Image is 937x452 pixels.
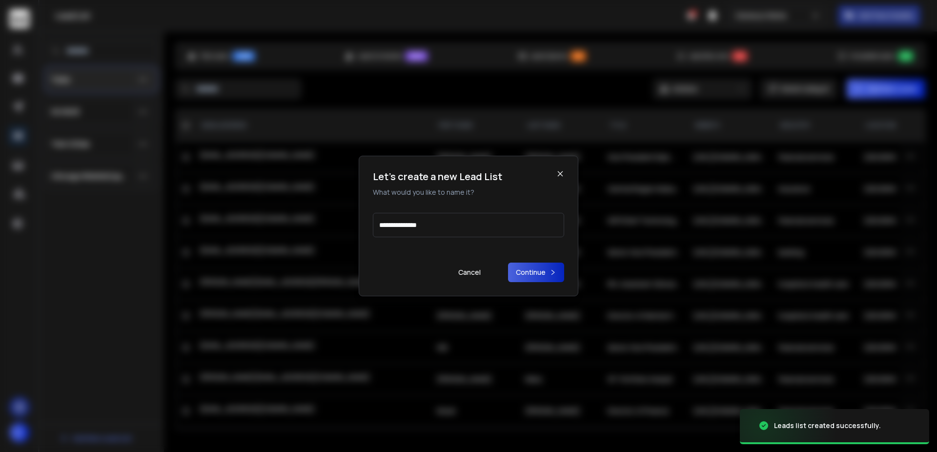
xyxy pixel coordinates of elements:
h1: Let's create a new Lead List [373,170,502,184]
p: What would you like to name it? [373,187,502,197]
button: Cancel [450,263,489,282]
button: Continue [508,263,564,282]
div: Leads list created successfully. [774,421,881,431]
